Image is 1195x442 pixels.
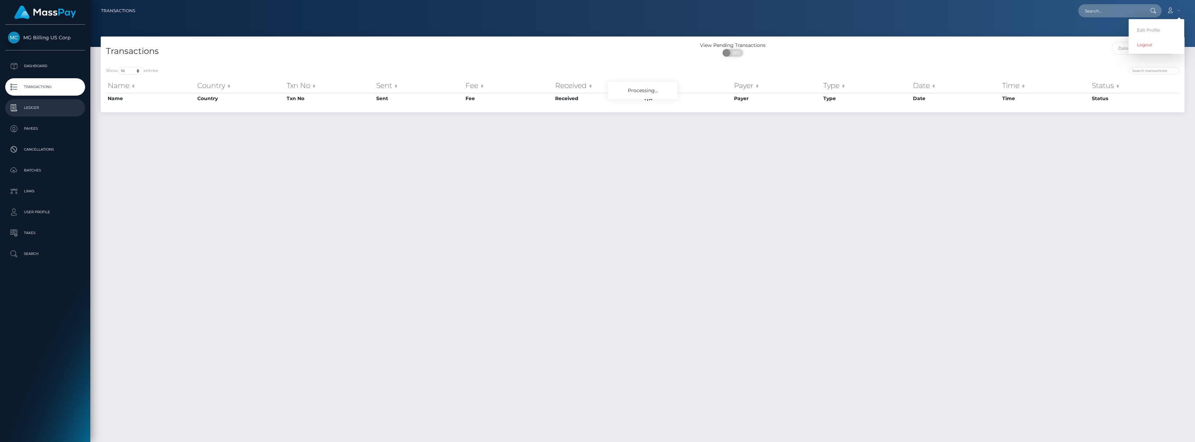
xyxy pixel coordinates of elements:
th: Status [1090,93,1180,104]
th: Date [911,93,1001,104]
div: View Pending Transactions [643,42,823,49]
p: Batches [8,165,82,176]
th: Payer [732,79,822,93]
p: Search [8,249,82,259]
th: F/X [643,79,732,93]
th: Status [1090,79,1180,93]
th: Type [822,93,911,104]
p: Links [8,186,82,196]
th: Fee [464,93,553,104]
p: Taxes [8,228,82,238]
input: Date filter [1112,42,1177,55]
a: Edit Profile [1129,24,1184,37]
th: Payer [732,93,822,104]
a: Ledger [5,99,85,116]
th: Sent [374,93,464,104]
th: Txn No [285,79,374,93]
th: Fee [464,79,553,93]
a: Transactions [5,78,85,96]
th: Received [553,79,643,93]
th: Date [911,79,1001,93]
a: Logout [1129,38,1184,51]
th: Name [106,93,196,104]
p: Dashboard [8,61,82,71]
p: User Profile [8,207,82,217]
th: Txn No [285,93,374,104]
a: Transactions [101,3,135,18]
a: Taxes [5,224,85,242]
img: MG Billing US Corp [8,32,20,43]
th: Type [822,79,911,93]
label: Show entries [106,67,158,75]
th: Country [196,79,285,93]
a: Cancellations [5,141,85,158]
p: Transactions [8,82,82,92]
a: Links [5,183,85,200]
select: Showentries [118,67,144,75]
a: Search [5,245,85,263]
th: Country [196,93,285,104]
span: MG Billing US Corp [5,34,85,41]
h4: Transactions [106,45,637,57]
th: F/X [643,93,732,104]
a: User Profile [5,203,85,221]
input: Search... [1078,4,1144,17]
th: Sent [374,79,464,93]
span: OFF [726,49,744,57]
input: Search transactions [1129,67,1179,75]
th: Received [553,93,643,104]
p: Payees [8,123,82,134]
th: Time [1000,79,1090,93]
a: Batches [5,162,85,179]
th: Name [106,79,196,93]
p: Cancellations [8,144,82,155]
a: Payees [5,120,85,137]
img: MassPay Logo [14,6,76,19]
a: Dashboard [5,57,85,75]
div: Processing... [608,82,677,99]
p: Ledger [8,103,82,113]
th: Time [1000,93,1090,104]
